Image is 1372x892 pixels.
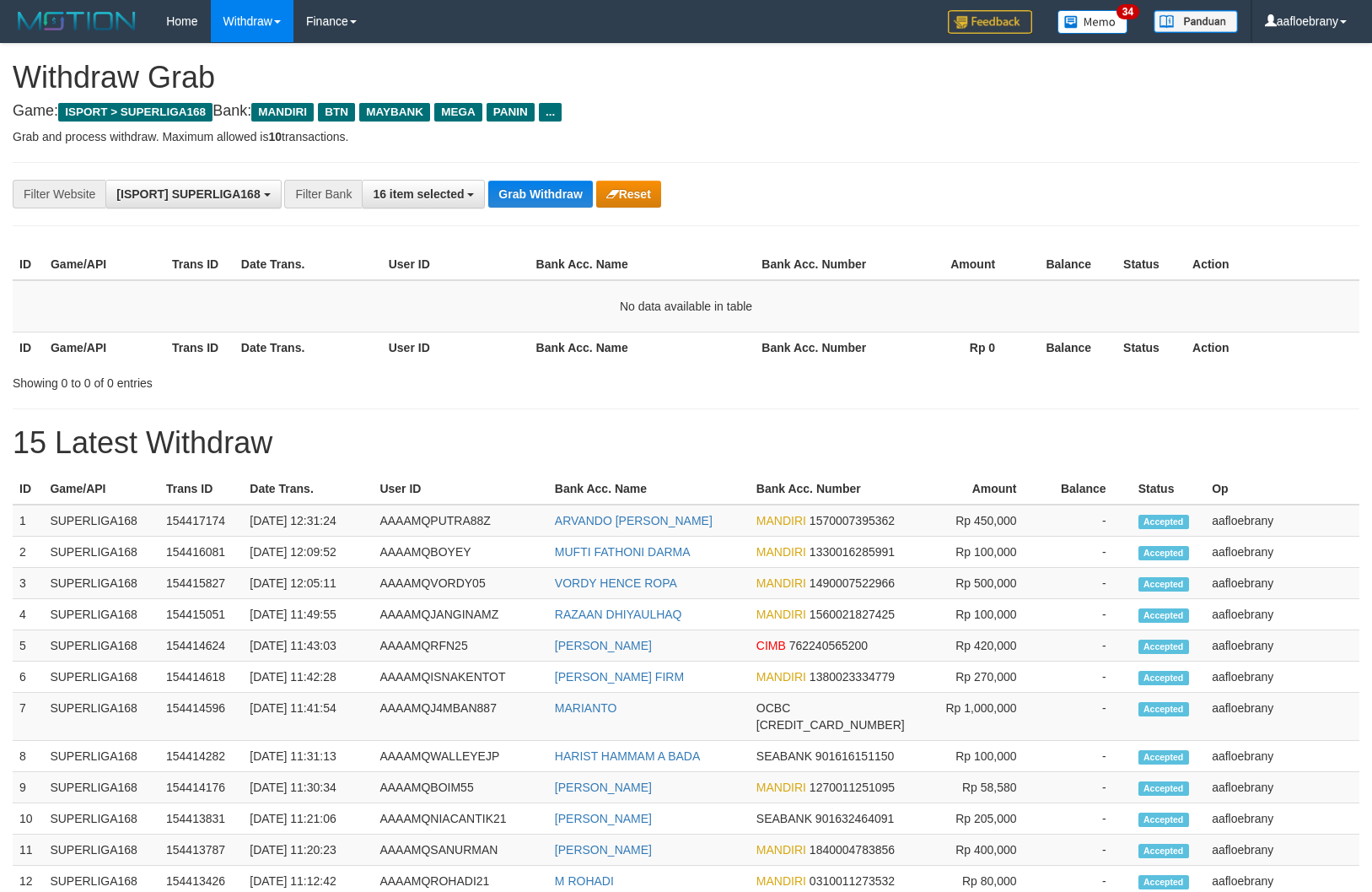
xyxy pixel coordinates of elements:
[810,545,895,559] span: Copy 1330016285991 to clipboard
[815,749,894,763] span: Copy 901616151150 to clipboard
[1057,10,1128,34] img: Button%20Memo.svg
[382,332,530,363] th: User ID
[1205,505,1359,537] td: aafloebrany
[43,662,159,693] td: SUPERLIGA168
[243,772,373,803] td: [DATE] 11:30:34
[43,599,159,630] td: SUPERLIGA168
[243,693,373,741] td: [DATE] 11:41:54
[555,701,617,715] a: MARIANTO
[912,473,1042,505] th: Amount
[13,741,43,772] td: 8
[755,249,876,280] th: Bank Acc. Number
[13,772,43,803] td: 9
[105,180,281,208] button: [ISPORT] SUPERLIGA168
[234,249,382,280] th: Date Trans.
[810,843,895,857] span: Copy 1840004783856 to clipboard
[1205,741,1359,772] td: aafloebrany
[1205,568,1359,599] td: aafloebrany
[373,835,547,866] td: AAAAMQSANURMAN
[43,772,159,803] td: SUPERLIGA168
[243,599,373,630] td: [DATE] 11:49:55
[1132,473,1205,505] th: Status
[1042,835,1132,866] td: -
[876,249,1020,280] th: Amount
[1116,4,1139,19] span: 34
[159,568,243,599] td: 154415827
[58,103,213,122] span: ISPORT > SUPERLIGA168
[1205,599,1359,630] td: aafloebrany
[373,187,464,201] span: 16 item selected
[13,128,1359,145] p: Grab and process withdraw. Maximum allowed is transactions.
[810,874,895,888] span: Copy 0310011273532 to clipboard
[555,670,684,684] a: [PERSON_NAME] FIRM
[434,103,482,122] span: MEGA
[159,662,243,693] td: 154414618
[912,693,1042,741] td: Rp 1,000,000
[1042,599,1132,630] td: -
[43,473,159,505] th: Game/API
[243,741,373,772] td: [DATE] 11:31:13
[876,332,1020,363] th: Rp 0
[789,639,868,652] span: Copy 762240565200 to clipboard
[555,576,677,590] a: VORDY HENCE ROPA
[165,249,234,280] th: Trans ID
[13,835,43,866] td: 11
[1138,875,1189,889] span: Accepted
[1138,844,1189,858] span: Accepted
[1205,835,1359,866] td: aafloebrany
[43,835,159,866] td: SUPERLIGA168
[1138,608,1189,623] span: Accepted
[756,608,806,621] span: MANDIRI
[243,662,373,693] td: [DATE] 11:42:28
[13,280,1359,332] td: No data available in table
[539,103,562,122] span: ...
[159,630,243,662] td: 154414624
[815,812,894,825] span: Copy 901632464091 to clipboard
[13,537,43,568] td: 2
[43,568,159,599] td: SUPERLIGA168
[13,599,43,630] td: 4
[1138,702,1189,716] span: Accepted
[13,505,43,537] td: 1
[1020,249,1116,280] th: Balance
[756,576,806,590] span: MANDIRI
[373,473,547,505] th: User ID
[530,332,756,363] th: Bank Acc. Name
[810,514,895,527] span: Copy 1570007395362 to clipboard
[756,781,806,794] span: MANDIRI
[1042,772,1132,803] td: -
[13,803,43,835] td: 10
[165,332,234,363] th: Trans ID
[251,103,314,122] span: MANDIRI
[810,608,895,621] span: Copy 1560021827425 to clipboard
[1205,473,1359,505] th: Op
[1116,249,1186,280] th: Status
[13,8,141,34] img: MOTION_logo.png
[13,426,1359,460] h1: 15 Latest Withdraw
[243,835,373,866] td: [DATE] 11:20:23
[1138,813,1189,827] span: Accepted
[44,332,165,363] th: Game/API
[159,537,243,568] td: 154416081
[373,772,547,803] td: AAAAMQBOIM55
[43,505,159,537] td: SUPERLIGA168
[912,741,1042,772] td: Rp 100,000
[1138,577,1189,592] span: Accepted
[373,693,547,741] td: AAAAMQJ4MBAN887
[318,103,355,122] span: BTN
[555,639,652,652] a: [PERSON_NAME]
[13,630,43,662] td: 5
[284,180,362,208] div: Filter Bank
[596,181,661,208] button: Reset
[159,505,243,537] td: 154417174
[756,701,790,715] span: OCBC
[548,473,750,505] th: Bank Acc. Name
[756,749,812,763] span: SEABANK
[43,803,159,835] td: SUPERLIGA168
[243,473,373,505] th: Date Trans.
[1205,803,1359,835] td: aafloebrany
[159,693,243,741] td: 154414596
[359,103,430,122] span: MAYBANK
[756,874,806,888] span: MANDIRI
[373,599,547,630] td: AAAAMQJANGINAMZ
